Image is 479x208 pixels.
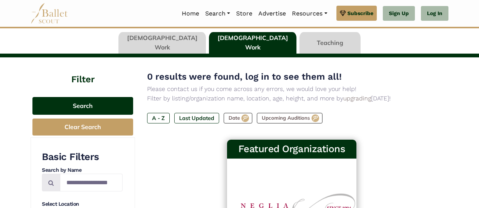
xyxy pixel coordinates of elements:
a: upgrading [343,95,371,102]
a: Advertise [255,6,289,22]
h3: Featured Organizations [233,143,351,156]
p: Filter by listing/organization name, location, age, height, and more by [DATE]! [147,94,436,103]
span: Subscribe [347,9,373,17]
input: Search by names... [60,174,123,191]
h4: Select Location [42,200,123,208]
h3: Basic Filters [42,151,123,163]
button: Search [32,97,133,115]
a: Search [202,6,233,22]
a: Resources [289,6,330,22]
a: Store [233,6,255,22]
label: Last Updated [174,113,219,123]
a: Subscribe [336,6,377,21]
h4: Filter [31,57,135,86]
li: [DEMOGRAPHIC_DATA] Work [207,32,298,54]
li: Teaching [298,32,362,54]
img: gem.svg [340,9,346,17]
label: Date [224,113,252,123]
label: Upcoming Auditions [257,113,322,123]
a: Log In [421,6,448,21]
h4: Search by Name [42,166,123,174]
span: 0 results were found, log in to see them all! [147,71,342,82]
label: A - Z [147,113,170,123]
p: Please contact us if you come across any errors, we would love your help! [147,84,436,94]
button: Clear Search [32,119,133,136]
a: Home [179,6,202,22]
a: Sign Up [383,6,415,21]
li: [DEMOGRAPHIC_DATA] Work [117,32,207,54]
